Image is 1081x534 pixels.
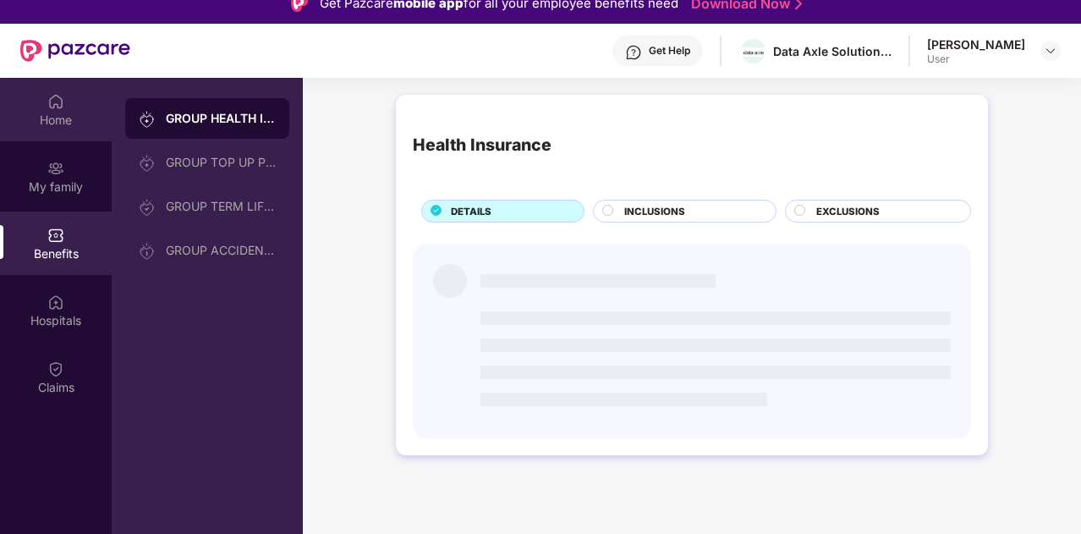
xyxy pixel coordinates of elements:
img: svg+xml;base64,PHN2ZyB3aWR0aD0iMjAiIGhlaWdodD0iMjAiIHZpZXdCb3g9IjAgMCAyMCAyMCIgZmlsbD0ibm9uZSIgeG... [139,155,156,172]
img: svg+xml;base64,PHN2ZyBpZD0iSGVscC0zMngzMiIgeG1sbnM9Imh0dHA6Ly93d3cudzMub3JnLzIwMDAvc3ZnIiB3aWR0aD... [625,44,642,61]
span: EXCLUSIONS [816,204,880,219]
img: WhatsApp%20Image%202022-10-27%20at%2012.58.27.jpeg [741,47,765,57]
span: INCLUSIONS [624,204,685,219]
img: New Pazcare Logo [20,40,130,62]
div: [PERSON_NAME] [927,36,1025,52]
img: svg+xml;base64,PHN2ZyBpZD0iQmVuZWZpdHMiIHhtbG5zPSJodHRwOi8vd3d3LnczLm9yZy8yMDAwL3N2ZyIgd2lkdGg9Ij... [47,227,64,244]
img: svg+xml;base64,PHN2ZyB3aWR0aD0iMjAiIGhlaWdodD0iMjAiIHZpZXdCb3g9IjAgMCAyMCAyMCIgZmlsbD0ibm9uZSIgeG... [139,243,156,260]
div: User [927,52,1025,66]
img: svg+xml;base64,PHN2ZyB3aWR0aD0iMjAiIGhlaWdodD0iMjAiIHZpZXdCb3g9IjAgMCAyMCAyMCIgZmlsbD0ibm9uZSIgeG... [139,111,156,128]
img: svg+xml;base64,PHN2ZyBpZD0iRHJvcGRvd24tMzJ4MzIiIHhtbG5zPSJodHRwOi8vd3d3LnczLm9yZy8yMDAwL3N2ZyIgd2... [1044,44,1057,58]
div: GROUP HEALTH INSURANCE [166,110,276,127]
div: GROUP TERM LIFE INSURANCE [166,200,276,213]
div: Get Help [649,44,690,58]
img: svg+xml;base64,PHN2ZyBpZD0iQ2xhaW0iIHhtbG5zPSJodHRwOi8vd3d3LnczLm9yZy8yMDAwL3N2ZyIgd2lkdGg9IjIwIi... [47,361,64,377]
div: Data Axle Solutions Private Limited [773,43,892,59]
img: svg+xml;base64,PHN2ZyBpZD0iSG9tZSIgeG1sbnM9Imh0dHA6Ly93d3cudzMub3JnLzIwMDAvc3ZnIiB3aWR0aD0iMjAiIG... [47,93,64,110]
div: GROUP ACCIDENTAL INSURANCE [166,244,276,257]
img: svg+xml;base64,PHN2ZyBpZD0iSG9zcGl0YWxzIiB4bWxucz0iaHR0cDovL3d3dy53My5vcmcvMjAwMC9zdmciIHdpZHRoPS... [47,294,64,311]
img: svg+xml;base64,PHN2ZyB3aWR0aD0iMjAiIGhlaWdodD0iMjAiIHZpZXdCb3g9IjAgMCAyMCAyMCIgZmlsbD0ibm9uZSIgeG... [47,160,64,177]
img: svg+xml;base64,PHN2ZyB3aWR0aD0iMjAiIGhlaWdodD0iMjAiIHZpZXdCb3g9IjAgMCAyMCAyMCIgZmlsbD0ibm9uZSIgeG... [139,199,156,216]
span: DETAILS [451,204,491,219]
div: Health Insurance [413,132,551,158]
div: GROUP TOP UP POLICY [166,156,276,169]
